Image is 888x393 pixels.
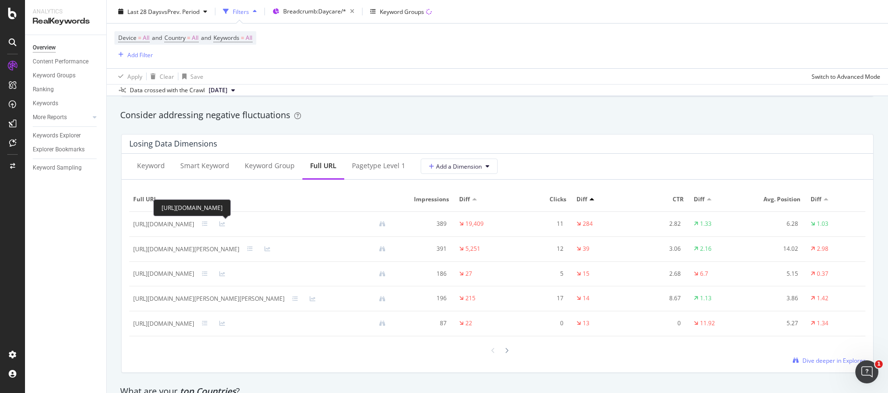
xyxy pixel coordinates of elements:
div: 2.16 [700,245,712,253]
div: Consider addressing negative fluctuations [120,109,875,122]
a: Ranking [33,85,100,95]
span: Impressions [401,195,450,204]
div: 22 [465,319,472,328]
span: Clicks [518,195,566,204]
span: Diff [811,195,821,204]
div: [URL][DOMAIN_NAME][PERSON_NAME][PERSON_NAME] [133,295,285,303]
span: Country [164,34,186,42]
span: CTR [635,195,684,204]
div: Apply [127,72,142,80]
div: Data crossed with the Crawl [130,86,205,95]
div: Keyword Sampling [33,163,82,173]
span: Keywords [213,34,239,42]
button: Clear [147,69,174,84]
div: 6.7 [700,270,708,278]
div: 1.33 [700,220,712,228]
button: Filters [219,4,261,19]
div: Analytics [33,8,99,16]
div: Smart Keyword [180,161,229,171]
div: Full URL [310,161,337,171]
a: Keyword Groups [33,71,100,81]
span: Breadcrumb: Daycare/* [283,7,346,15]
div: 27 [465,270,472,278]
span: All [246,31,252,45]
div: 2.68 [635,270,681,278]
div: 13 [583,319,589,328]
span: Diff [576,195,587,204]
div: [URL][DOMAIN_NAME] [133,270,194,278]
div: [URL][DOMAIN_NAME][PERSON_NAME] [133,245,239,254]
div: Keywords [33,98,58,109]
button: [DATE] [205,85,239,96]
span: Avg. Position [752,195,800,204]
div: 3.06 [635,245,681,253]
div: 0 [635,319,681,328]
div: 19,409 [465,220,484,228]
div: 87 [401,319,447,328]
div: Keyword [137,161,165,171]
div: 8.67 [635,294,681,303]
div: Ranking [33,85,54,95]
div: 1.34 [817,319,828,328]
button: Add a Dimension [421,159,498,174]
div: Keyword Group [245,161,295,171]
div: Keywords Explorer [33,131,81,141]
span: Diff [694,195,704,204]
button: Breadcrumb:Daycare/* [269,4,358,19]
div: 5,251 [465,245,480,253]
span: All [192,31,199,45]
a: Content Performance [33,57,100,67]
div: 186 [401,270,447,278]
div: RealKeywords [33,16,99,27]
div: 1.42 [817,294,828,303]
div: 0 [518,319,563,328]
div: 2.82 [635,220,681,228]
div: 284 [583,220,593,228]
span: Full URL [133,195,391,204]
div: 389 [401,220,447,228]
a: Keyword Sampling [33,163,100,173]
div: Overview [33,43,56,53]
div: 2.98 [817,245,828,253]
div: 196 [401,294,447,303]
div: 11.92 [700,319,715,328]
div: 14 [583,294,589,303]
iframe: Intercom live chat [855,360,878,383]
div: 11 [518,220,563,228]
div: Save [190,72,203,80]
div: 0.37 [817,270,828,278]
div: Add Filter [127,50,153,59]
div: More Reports [33,112,67,123]
span: and [201,34,211,42]
div: 14.02 [752,245,798,253]
div: 12 [518,245,563,253]
span: Last 28 Days [127,7,162,15]
span: = [187,34,190,42]
div: Clear [160,72,174,80]
div: 391 [401,245,447,253]
span: Dive deeper in Explorer [802,356,865,365]
div: 15 [583,270,589,278]
div: Keyword Groups [380,7,424,15]
div: Keyword Groups [33,71,75,81]
span: = [241,34,244,42]
div: Content Performance [33,57,88,67]
span: 2025 Aug. 1st [209,86,227,95]
button: Last 28 DaysvsPrev. Period [114,4,211,19]
div: Losing Data Dimensions [129,139,217,148]
span: and [152,34,162,42]
div: 3.86 [752,294,798,303]
div: 5 [518,270,563,278]
button: Keyword Groups [366,4,436,19]
div: 6.28 [752,220,798,228]
span: Add a Dimension [429,162,482,171]
div: [URL][DOMAIN_NAME] [133,220,194,229]
span: All [143,31,150,45]
div: [URL][DOMAIN_NAME] [133,319,194,328]
span: Diff [459,195,470,204]
div: 1.03 [817,220,828,228]
div: 5.15 [752,270,798,278]
span: Device [118,34,137,42]
a: Dive deeper in Explorer [793,356,865,365]
a: More Reports [33,112,90,123]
